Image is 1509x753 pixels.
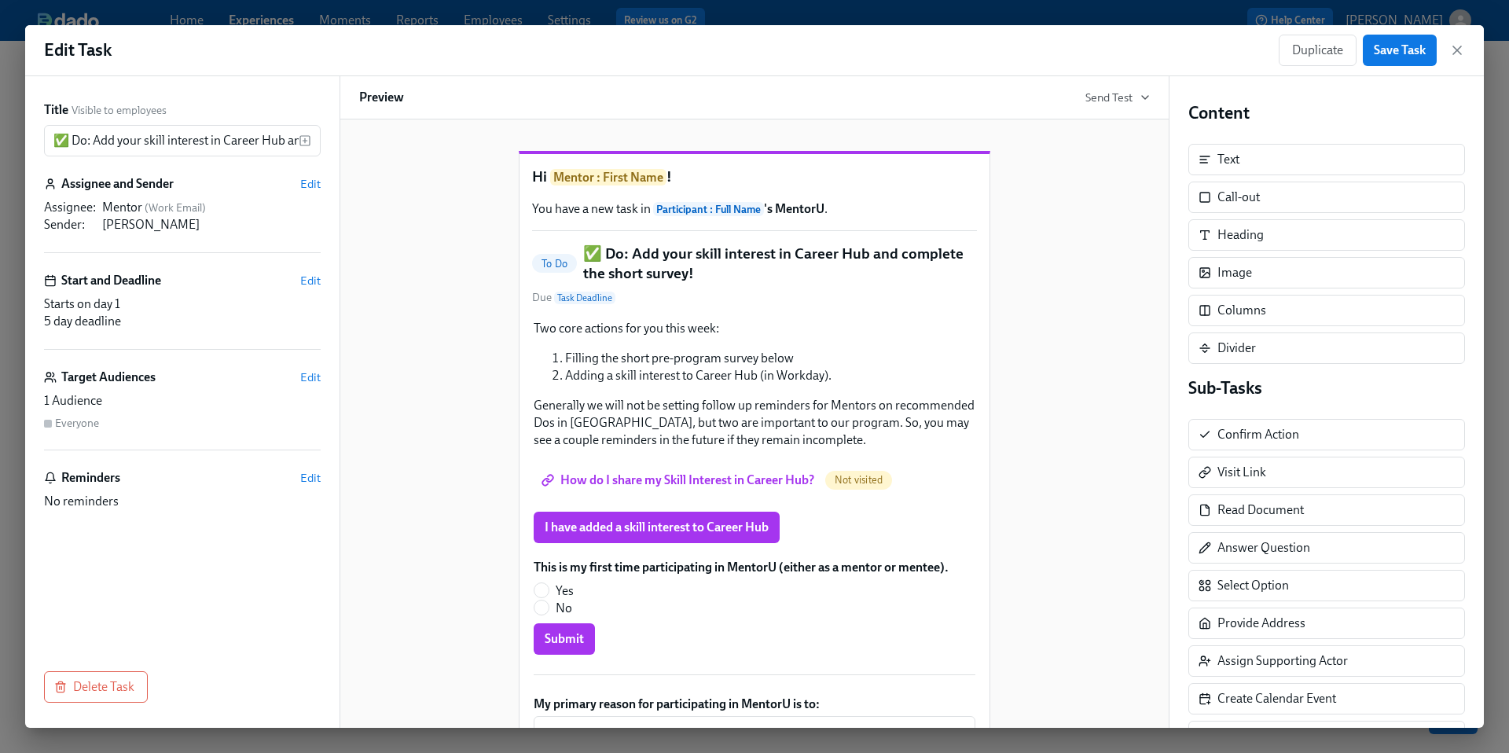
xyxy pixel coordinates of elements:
button: Edit [300,176,321,192]
span: ( Work Email ) [145,201,206,215]
div: My primary reason for participating in MentorU is to:​ [532,694,977,751]
div: Starts on day 1 [44,296,321,313]
button: Duplicate [1279,35,1357,66]
div: Provide Address [1188,608,1465,639]
h4: Sub-Tasks [1188,376,1465,400]
div: Divider [1188,332,1465,364]
button: Edit [300,369,321,385]
span: Task Deadline [554,292,615,304]
button: Send Test [1085,90,1150,105]
div: Answer Question [1217,539,1310,556]
p: You have a new task in . [532,200,977,218]
div: Assignee and SenderEditAssignee:Mentor (Work Email)Sender:[PERSON_NAME] [44,175,321,253]
h4: Content [1188,101,1465,125]
div: Provide Address [1217,615,1305,632]
h6: Start and Deadline [61,272,161,289]
div: Start and DeadlineEditStarts on day 15 day deadline [44,272,321,350]
span: Save Task [1374,42,1426,58]
div: How do I share my Skill Interest in Career Hub?Not visited [532,463,977,498]
strong: 's MentorU [653,201,824,216]
div: RemindersEditNo reminders [44,469,321,510]
span: Visible to employees [72,103,167,118]
div: Image [1217,264,1252,281]
div: Text [1188,144,1465,175]
span: 5 day deadline [44,314,121,329]
div: Heading [1188,219,1465,251]
h1: Hi ! [532,167,977,188]
div: Call-out [1188,182,1465,213]
div: Create Calendar Event [1188,683,1465,714]
div: I have added a skill interest to Career Hub [532,510,977,545]
button: Save Task [1363,35,1437,66]
div: Upload File [1188,721,1465,752]
div: Target AudiencesEdit1 AudienceEveryone [44,369,321,450]
span: Duplicate [1292,42,1343,58]
button: Delete Task [44,671,148,703]
div: Columns [1217,302,1266,319]
span: Mentor : First Name [550,169,666,185]
div: Assignee : [44,199,96,216]
div: Heading [1217,226,1264,244]
div: Call-out [1217,189,1260,206]
div: Everyone [55,416,99,431]
div: Two core actions for you this week: Filling the short pre-program survey below Adding a skill int... [532,318,977,450]
div: Columns [1188,295,1465,326]
div: Answer Question [1188,532,1465,564]
div: Assign Supporting Actor [1217,652,1348,670]
h1: Edit Task [44,39,112,62]
h6: Preview [359,89,404,106]
div: No reminders [44,493,321,510]
div: Assign Supporting Actor [1188,645,1465,677]
div: Image [1188,257,1465,288]
h6: Target Audiences [61,369,156,386]
div: Visit Link [1188,457,1465,488]
button: Edit [300,273,321,288]
div: Visit Link [1217,464,1266,481]
span: To Do [532,258,577,270]
span: Participant : Full Name [653,202,764,216]
div: 1 Audience [44,392,321,410]
span: Delete Task [57,679,134,695]
div: Select Option [1188,570,1465,601]
div: Read Document [1188,494,1465,526]
div: Divider [1217,340,1256,357]
div: Create Calendar Event [1217,690,1336,707]
div: Select Option [1217,577,1289,594]
h5: ✅ Do: Add your skill interest in Career Hub and complete the short survey! [583,244,977,284]
button: Edit [300,470,321,486]
div: This is my first time participating in MentorU (either as a mentor or mentee).YesNoSubmit [532,557,977,656]
div: [PERSON_NAME] [102,216,321,233]
h6: Assignee and Sender [61,175,174,193]
h6: Reminders [61,469,120,487]
div: Confirm Action [1217,426,1299,443]
div: Read Document [1217,501,1304,519]
svg: Insert text variable [299,134,311,147]
div: Mentor [102,199,321,216]
div: Text [1217,151,1239,168]
div: Sender : [44,216,96,233]
div: Confirm Action [1188,419,1465,450]
span: Due [532,290,615,306]
label: Title [44,101,68,119]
